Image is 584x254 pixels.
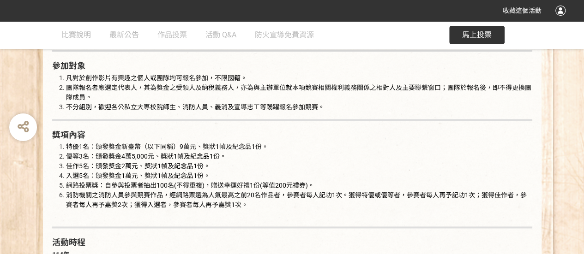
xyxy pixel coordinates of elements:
[66,103,325,111] span: 不分組別，歡迎各公私立大專校院師生、消防人員、義消及宣導志工等踴躍報名參加競賽。
[66,153,226,160] span: 優等3名：頒發獎金4萬5,000元、獎狀1幀及紀念品1份。
[109,30,139,39] span: 最新公告
[462,30,492,39] span: 馬上投票
[205,30,236,39] span: 活動 Q&A
[66,74,247,82] span: 凡對於創作影片有興趣之個人或團隊均可報名參加，不限國籍。
[205,21,236,49] a: 活動 Q&A
[66,143,268,150] span: 特優1名：頒發獎金新臺幣（以下同稱）9萬元、獎狀1幀及紀念品1份。
[52,130,85,140] strong: 獎項內容
[66,162,210,170] span: 佳作5名：頒發獎金2萬元、獎狀1幀及紀念品1份。
[449,26,505,44] button: 馬上投票
[61,30,91,39] span: 比賽說明
[52,61,85,71] strong: 參加對象
[503,7,542,14] span: 收藏這個活動
[66,182,314,189] span: 網路投票獎：自參與投票者抽出100名(不得重複)，贈送幸運好禮1份(等值200元禮券)。
[66,172,210,179] span: 入選5名：頒發獎金1萬元、獎狀1幀及紀念品1份。
[157,30,187,39] span: 作品投票
[255,21,314,49] a: 防火宣導免費資源
[255,30,314,39] span: 防火宣導免費資源
[66,191,527,208] span: 消防機關之消防人員參與競賽作品，經網路票選為人氣最高之前20名作品者，參賽者每人記功1次。獲得特優或優等者，參賽者每人再予記功1次；獲得佳作者，參賽者每人再予嘉獎2次；獲得入選者，參賽者每人再予...
[61,21,91,49] a: 比賽說明
[109,21,139,49] a: 最新公告
[157,21,187,49] a: 作品投票
[52,237,85,247] strong: 活動時程
[66,84,531,101] span: 團隊報名者應選定代表人，其為獎金之受領人及納稅義務人，亦為與主辦單位就本項競賽相關權利義務關係之相對人及主要聯繫窗口；團隊於報名後，即不得更換團隊成員。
